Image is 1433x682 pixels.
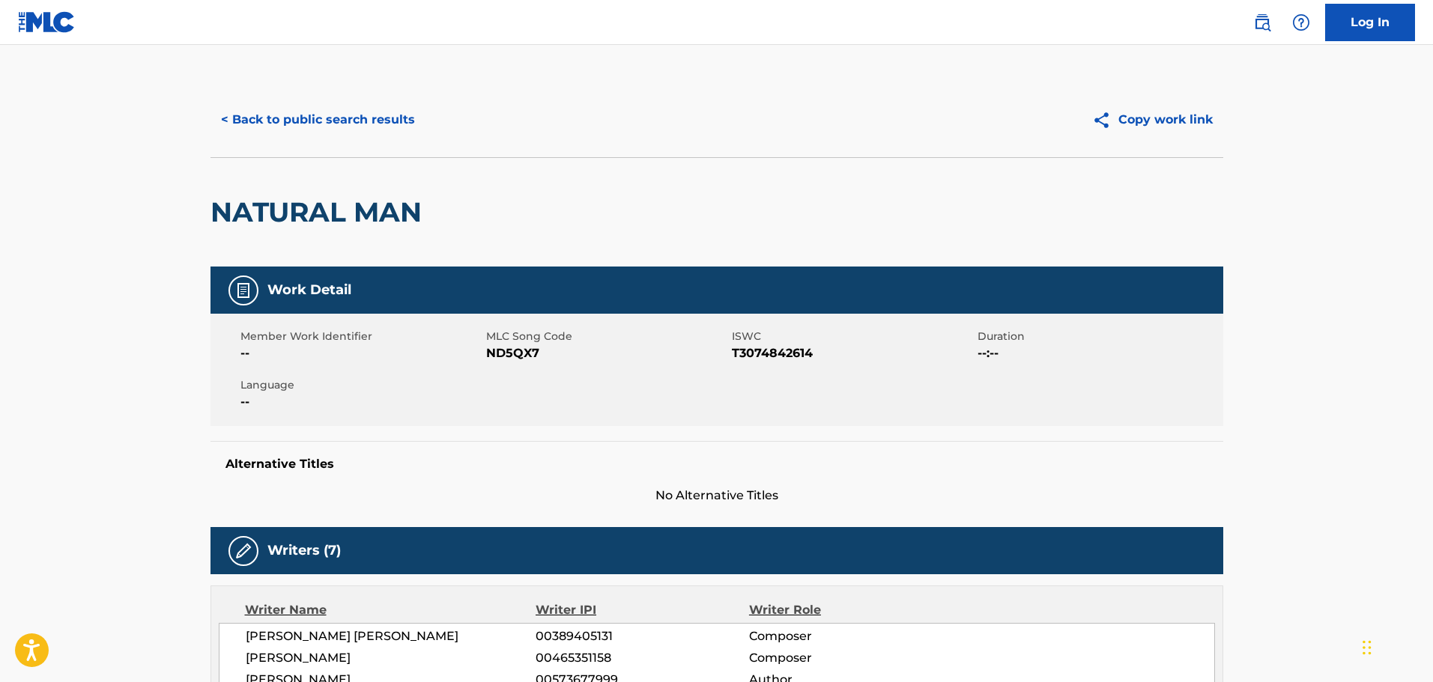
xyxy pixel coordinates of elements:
a: Public Search [1247,7,1277,37]
div: Help [1286,7,1316,37]
span: Composer [749,627,943,645]
a: Log In [1325,4,1415,41]
div: Writer Role [749,601,943,619]
span: 00389405131 [536,627,748,645]
h2: NATURAL MAN [210,195,429,229]
span: --:-- [978,344,1220,362]
h5: Work Detail [267,281,351,299]
span: Duration [978,329,1220,344]
span: 00465351158 [536,649,748,667]
span: [PERSON_NAME] [PERSON_NAME] [246,627,536,645]
span: T3074842614 [732,344,974,362]
span: MLC Song Code [486,329,728,344]
button: Copy work link [1082,101,1223,138]
div: Drag [1363,625,1372,670]
span: Composer [749,649,943,667]
div: Writer Name [245,601,536,619]
iframe: Chat Widget [1358,610,1433,682]
span: -- [240,393,482,411]
h5: Writers (7) [267,542,341,559]
span: [PERSON_NAME] [246,649,536,667]
img: MLC Logo [18,11,76,33]
span: No Alternative Titles [210,487,1223,505]
img: search [1253,13,1271,31]
button: < Back to public search results [210,101,425,138]
div: Writer IPI [536,601,749,619]
img: Work Detail [234,281,252,299]
span: -- [240,344,482,362]
span: ND5QX7 [486,344,728,362]
span: ISWC [732,329,974,344]
img: Copy work link [1092,111,1118,130]
span: Language [240,377,482,393]
h5: Alternative Titles [225,457,1208,472]
span: Member Work Identifier [240,329,482,344]
img: help [1292,13,1310,31]
img: Writers [234,542,252,560]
